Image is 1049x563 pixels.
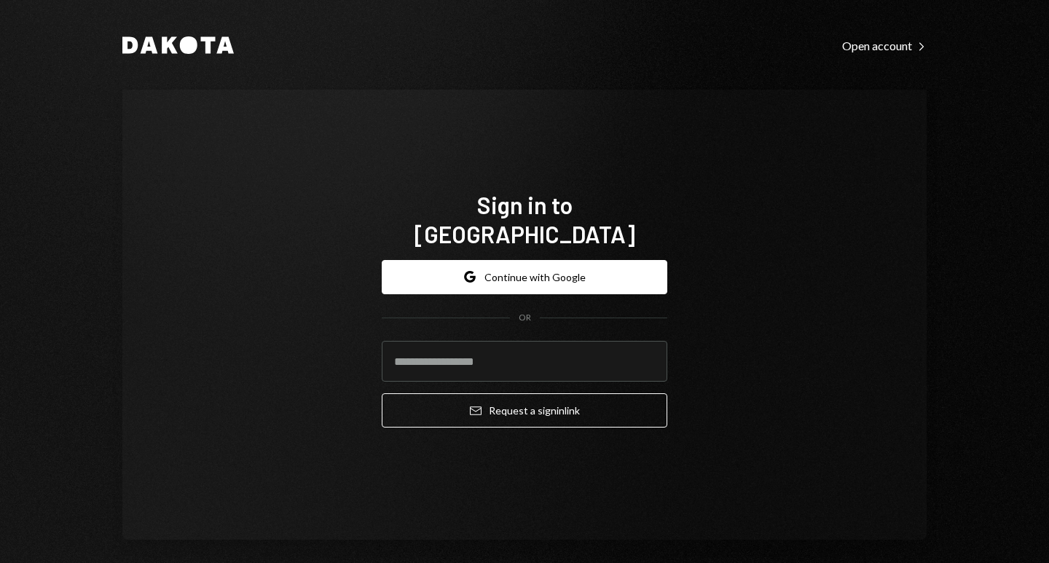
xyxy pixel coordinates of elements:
h1: Sign in to [GEOGRAPHIC_DATA] [382,190,667,248]
button: Request a signinlink [382,393,667,428]
button: Continue with Google [382,260,667,294]
div: Open account [842,39,927,53]
div: OR [519,312,531,324]
a: Open account [842,37,927,53]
